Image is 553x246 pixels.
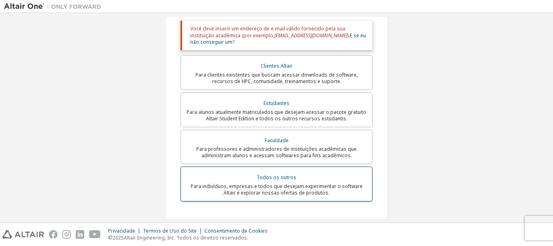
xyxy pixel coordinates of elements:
[124,234,248,241] font: Altair Engineering, Inc. Todos os direitos reservados.
[76,230,84,239] img: linkedin.svg
[257,174,296,181] font: Todos os outros
[191,183,363,196] font: Para indivíduos, empresas e todos que desejam experimentar o software Altair e explorar nossas of...
[143,227,197,234] font: Termos de Uso do Site
[347,217,372,224] font: Seu perfil
[261,62,293,69] font: Clientes Altair
[190,25,345,39] font: Você deve inserir um endereço de e-mail válido fornecido pela sua instituição acadêmica (por exem...
[2,230,44,239] img: altair_logo.svg
[89,230,101,239] img: youtube.svg
[108,227,135,234] font: Privacidade
[196,71,358,85] font: Para clientes existentes que buscam acessar downloads de software, recursos de HPC, comunidade, t...
[265,137,289,144] font: Faculdade
[187,109,366,122] font: Para alunos atualmente matriculados que desejam acessar o pacote gratuito Altair Student Edition ...
[108,234,113,241] font: ©
[113,234,124,241] font: 2025
[4,2,105,11] img: Altair Um
[274,32,347,39] font: [EMAIL_ADDRESS][DOMAIN_NAME]
[62,230,71,239] img: instagram.svg
[347,32,350,39] font: ).
[264,100,289,107] font: Estudantes
[190,32,366,45] a: E se eu não conseguir um?
[49,230,57,239] img: facebook.svg
[196,145,357,159] font: Para professores e administradores de instituições acadêmicas que administram alunos e acessam so...
[204,227,268,234] font: Consentimento de Cookies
